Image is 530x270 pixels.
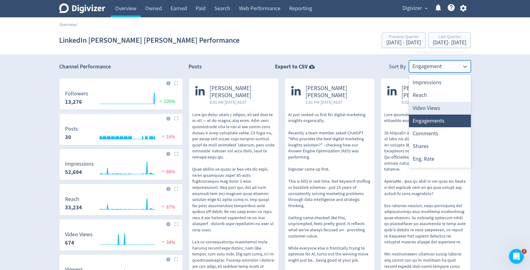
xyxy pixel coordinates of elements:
[65,231,93,238] dt: Video Views
[386,40,421,46] div: [DATE] - [DATE]
[62,161,180,177] svg: Impressions 52,694
[65,168,82,176] strong: 52,694
[62,91,180,107] svg: Followers 13,276
[382,33,426,48] button: Previous Quarter[DATE] - [DATE]
[522,249,527,254] span: 1
[158,98,164,103] img: positive-performance.svg
[174,187,178,191] img: Placeholder
[65,98,82,106] strong: 13,276
[402,99,464,105] span: 8:32 AM [DATE] AEST
[59,30,240,50] h1: LinkedIn [PERSON_NAME] [PERSON_NAME] Performance
[65,239,74,246] strong: 674
[160,204,175,210] span: 87%
[400,3,429,13] button: Digivizer
[210,99,272,105] span: 8:05 AM [DATE] AEST
[433,35,466,40] div: Last Quarter
[275,63,308,71] strong: Export to CSV
[59,22,76,27] a: Overview
[65,125,78,133] dt: Posts
[174,152,178,156] img: Placeholder
[65,133,71,141] strong: 30
[160,169,166,173] img: negative-performance.svg
[306,99,368,105] span: 1:01 PM [DATE] AEST
[65,160,94,168] dt: Impressions
[62,126,180,142] svg: Posts 30
[409,140,471,153] div: Shares
[424,6,429,11] span: expand_more
[433,40,466,46] div: [DATE] - [DATE]
[402,85,464,99] span: [PERSON_NAME] [PERSON_NAME]
[409,153,471,165] div: Eng. Rate
[409,115,471,127] div: Engagements
[402,3,422,13] span: Digivizer
[409,102,471,115] div: Video Views
[62,196,180,213] svg: Reach 33,234
[389,63,406,72] div: Sort By
[76,22,78,27] span: /
[158,98,175,105] span: 100%
[160,134,175,140] span: 16%
[160,239,175,246] span: 34%
[160,134,166,138] img: negative-performance.svg
[59,63,183,71] h2: Channel Performance
[409,127,471,140] div: Comments
[174,116,178,120] img: Placeholder
[174,81,178,85] img: Placeholder
[189,63,202,72] h2: Posts
[509,249,524,264] iframe: Intercom live chat
[65,90,88,97] dt: Followers
[386,35,421,40] div: Previous Quarter
[306,85,368,99] span: [PERSON_NAME] [PERSON_NAME]
[174,222,178,226] img: Placeholder
[65,204,82,211] strong: 33,234
[160,169,175,175] span: 86%
[210,85,272,99] span: [PERSON_NAME] [PERSON_NAME]
[174,257,178,261] img: Placeholder
[428,33,471,48] button: Last Quarter[DATE]- [DATE]
[409,89,471,102] div: Reach
[65,196,82,203] dt: Reach
[62,232,180,248] svg: Video Views 674
[409,166,471,178] div: Date
[160,204,166,209] img: negative-performance.svg
[409,76,471,89] div: Impressions
[160,239,166,244] img: negative-performance.svg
